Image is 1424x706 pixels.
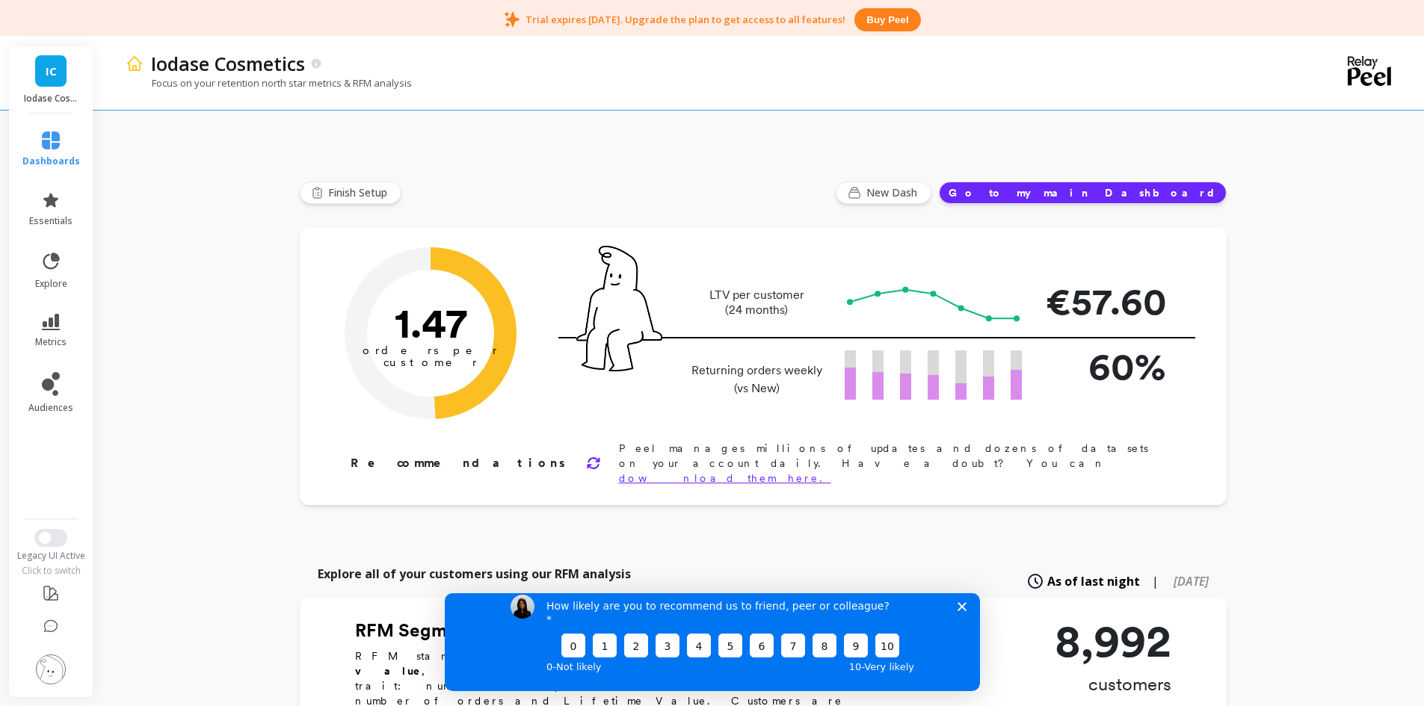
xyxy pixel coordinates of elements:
img: profile picture [36,654,66,684]
tspan: customer [383,356,478,369]
p: Iodase Cosmetics [24,93,78,105]
span: [DATE] [1174,573,1209,589]
p: 60% [1046,338,1165,394]
span: audiences [28,402,73,414]
button: Buy peel [854,8,920,31]
span: metrics [35,336,67,348]
p: Trial expires [DATE]. Upgrade the plan to get access to all features! [525,13,845,26]
p: Focus on your retention north star metrics & RFM analysis [126,76,412,90]
span: essentials [29,215,73,227]
span: | [1152,572,1159,590]
span: IC [46,63,57,80]
p: Iodase Cosmetics [151,51,305,76]
button: Finish Setup [300,182,401,204]
span: explore [35,278,67,290]
p: Returning orders weekly (vs New) [687,362,827,397]
button: Go to my main Dashboard [939,182,1227,204]
button: New Dash [836,182,931,204]
p: €57.60 [1046,273,1165,329]
text: 1.47 [394,298,466,347]
span: As of last night [1047,572,1140,590]
p: 8,992 [1055,619,1171,663]
iframe: Survey by Kateryna from Peel [445,593,980,691]
p: Peel manages millions of updates and dozens of datasets on your account daily. Have a doubt? You can [619,441,1179,486]
p: Explore all of your customers using our RFM analysis [318,565,631,583]
span: New Dash [866,185,922,200]
button: Switch to New UI [34,529,67,547]
p: Recommendations [351,454,568,472]
tspan: orders per [363,344,499,357]
span: dashboards [22,155,80,167]
a: download them here. [619,472,831,484]
p: customers [1055,672,1171,696]
p: LTV per customer (24 months) [687,288,827,318]
img: pal seatted on line [576,246,662,371]
h2: RFM Segments [355,619,863,642]
div: Click to switch [7,565,95,577]
span: Finish Setup [328,185,392,200]
img: header icon [126,55,144,72]
div: Legacy UI Active [7,550,95,562]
